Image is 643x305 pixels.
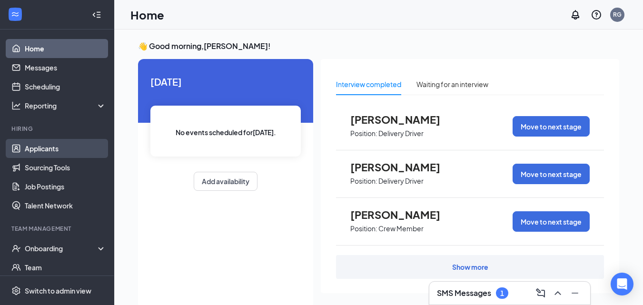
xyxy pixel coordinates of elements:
button: Add availability [194,172,257,191]
svg: ComposeMessage [535,287,546,299]
svg: QuestionInfo [591,9,602,20]
a: Messages [25,58,106,77]
svg: Collapse [92,10,101,20]
div: RG [613,10,622,19]
h3: 👋 Good morning, [PERSON_NAME] ! [138,41,619,51]
svg: Analysis [11,101,21,110]
button: Move to next stage [513,164,590,184]
a: Sourcing Tools [25,158,106,177]
p: Position: [350,224,377,233]
div: Onboarding [25,244,98,253]
div: Interview completed [336,79,401,89]
button: ChevronUp [550,285,565,301]
svg: WorkstreamLogo [10,10,20,19]
p: Crew Member [378,224,424,233]
a: Job Postings [25,177,106,196]
svg: UserCheck [11,244,21,253]
svg: Notifications [570,9,581,20]
h3: SMS Messages [437,288,491,298]
a: Applicants [25,139,106,158]
span: [PERSON_NAME] [350,208,455,221]
button: Move to next stage [513,116,590,137]
svg: Settings [11,286,21,295]
div: Switch to admin view [25,286,91,295]
p: Position: [350,177,377,186]
div: Open Intercom Messenger [611,273,633,295]
span: [PERSON_NAME] [350,113,455,126]
span: [DATE] [150,74,301,89]
a: Team [25,258,106,277]
a: Talent Network [25,196,106,215]
div: Hiring [11,125,104,133]
span: No events scheduled for [DATE] . [176,127,276,138]
p: Delivery Driver [378,129,424,138]
a: Scheduling [25,77,106,96]
div: Team Management [11,225,104,233]
a: Home [25,39,106,58]
div: 1 [500,289,504,297]
button: Minimize [567,285,583,301]
div: Reporting [25,101,107,110]
button: ComposeMessage [533,285,548,301]
svg: ChevronUp [552,287,564,299]
div: Waiting for an interview [416,79,488,89]
span: [PERSON_NAME] [350,161,455,173]
div: Show more [452,262,488,272]
p: Delivery Driver [378,177,424,186]
button: Move to next stage [513,211,590,232]
svg: Minimize [569,287,581,299]
p: Position: [350,129,377,138]
h1: Home [130,7,164,23]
